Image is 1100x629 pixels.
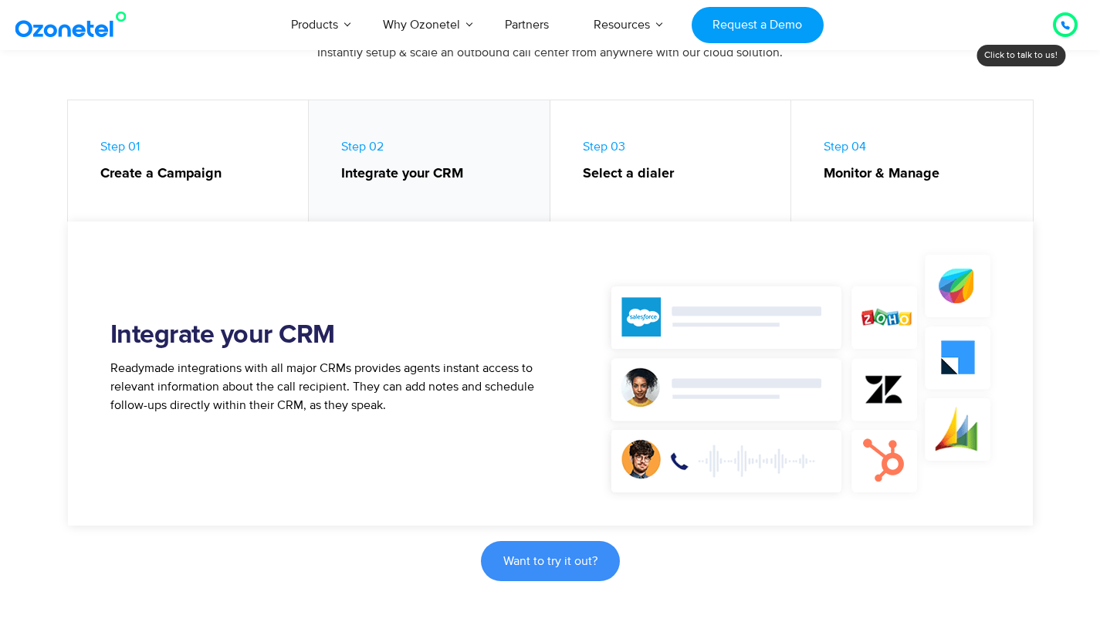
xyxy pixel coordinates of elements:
[317,45,783,60] span: Instantly setup & scale an outbound call center from anywhere with our cloud solution.
[100,139,293,184] span: Step 01
[824,139,1017,184] span: Step 04
[309,100,550,229] a: Step 02Integrate your CRM
[68,100,310,229] a: Step 01Create a Campaign
[341,139,534,184] span: Step 02
[341,164,534,184] strong: Integrate your CRM
[791,100,1033,229] a: Step 04Monitor & Manage
[692,7,824,43] a: Request a Demo
[481,541,620,581] a: Want to try it out?
[550,100,792,229] a: Step 03Select a dialer
[597,246,1014,501] img: Integrated your CRM
[503,555,597,567] span: Want to try it out?
[100,164,293,184] strong: Create a Campaign
[583,139,776,184] span: Step 03
[583,164,776,184] strong: Select a dialer
[110,320,550,351] h2: Integrate your CRM
[110,360,534,413] span: Readymade integrations with all major CRMs provides agents instant access to relevant information...
[824,164,1017,184] strong: Monitor & Manage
